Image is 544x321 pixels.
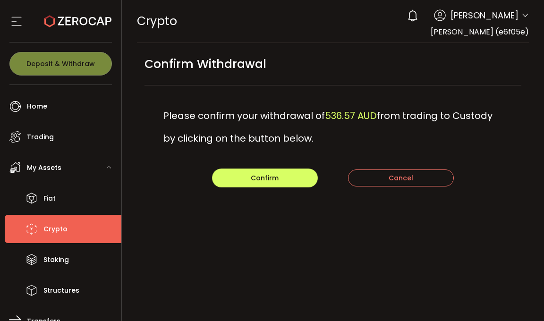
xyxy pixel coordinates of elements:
span: Structures [43,284,79,297]
span: Crypto [43,222,68,236]
span: Home [27,100,47,113]
span: Deposit & Withdraw [26,60,95,67]
span: Staking [43,253,69,267]
span: My Assets [27,161,61,175]
span: Trading [27,130,54,144]
span: Fiat [43,192,56,205]
button: Deposit & Withdraw [9,52,112,76]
